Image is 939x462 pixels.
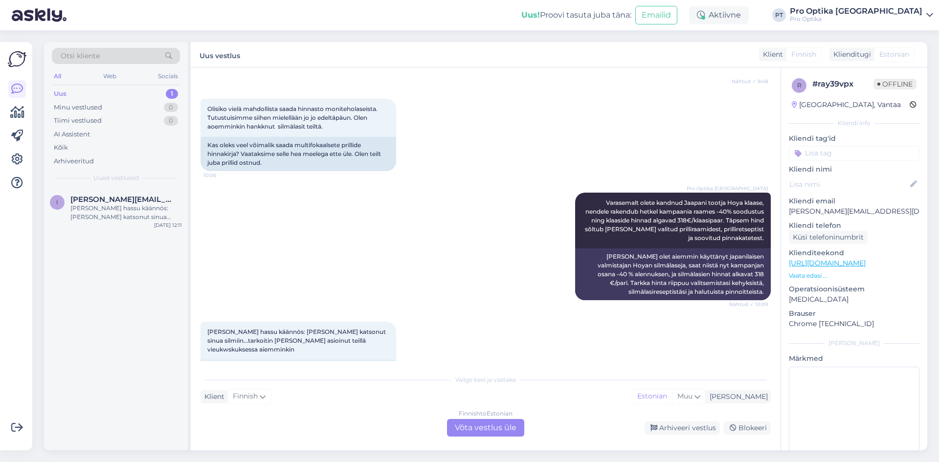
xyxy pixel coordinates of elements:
div: [DATE] 12:11 [154,221,182,229]
div: Pro Optika [GEOGRAPHIC_DATA] [790,7,922,15]
span: r [797,82,802,89]
p: Kliendi telefon [789,220,919,231]
div: Pro Optika [790,15,922,23]
div: Kas oleks veel võimalik saada multifokaalsete prillide hinnakirja? Vaataksime selle hea meelega e... [201,137,396,171]
div: Klient [201,392,224,402]
div: Klienditugi [829,49,871,60]
div: AI Assistent [54,130,90,139]
div: [PERSON_NAME] hassu käännös: [PERSON_NAME] katsonut sinua silmiin...tarkoitin [PERSON_NAME] asioi... [70,204,182,221]
span: Varasemalt olete kandnud Jaapani tootja Hoya klaase, nendele rakendub hetkel kampaania raames -40... [585,199,765,242]
div: Aktiivne [689,6,749,24]
label: Uus vestlus [200,48,240,61]
div: Blokeeri [724,421,771,435]
div: Uus [54,89,67,99]
p: Kliendi nimi [789,164,919,175]
div: Valige keel ja vastake [201,375,771,384]
div: # ray39vpx [812,78,873,90]
div: 0 [164,103,178,112]
input: Lisa nimi [789,179,908,190]
input: Lisa tag [789,146,919,160]
div: Socials [156,70,180,83]
span: Uued vestlused [93,174,139,182]
b: Uus! [521,10,540,20]
span: i [56,198,58,206]
span: Nähtud ✓ 9:48 [731,78,768,85]
span: 10:06 [203,172,240,179]
div: Proovi tasuta juba täna: [521,9,631,21]
div: Kliendi info [789,119,919,128]
p: Märkmed [789,353,919,364]
span: Finnish [233,391,258,402]
span: Otsi kliente [61,51,100,61]
img: Askly Logo [8,50,26,68]
span: Nähtud ✓ 10:09 [729,301,768,308]
div: Tiimi vestlused [54,116,102,126]
a: Pro Optika [GEOGRAPHIC_DATA]Pro Optika [790,7,933,23]
p: Kliendi email [789,196,919,206]
div: Kõik [54,143,68,153]
div: Seal oli naljakas tõlge: ma olen sulle silmiin...tarkoitin ma olen sinuga Vieukwskus varem äri aj... [201,360,396,385]
div: [PERSON_NAME] [706,392,768,402]
div: Web [101,70,118,83]
div: [GEOGRAPHIC_DATA], Vantaa [792,100,901,110]
p: [PERSON_NAME][EMAIL_ADDRESS][DOMAIN_NAME] [789,206,919,217]
div: All [52,70,63,83]
span: [PERSON_NAME] hassu käännös: [PERSON_NAME] katsonut sinua silmiin...tarkoitin [PERSON_NAME] asioi... [207,328,387,353]
p: [MEDICAL_DATA] [789,294,919,305]
p: Chrome [TECHNICAL_ID] [789,319,919,329]
div: Estonian [632,389,672,404]
p: Vaata edasi ... [789,271,919,280]
div: 1 [166,89,178,99]
div: Küsi telefoninumbrit [789,231,868,244]
button: Emailid [635,6,677,24]
div: 0 [164,116,178,126]
div: [PERSON_NAME] olet aiemmin käyttänyt japanilaisen valmistajan Hoyan silmälaseja, saat niistä nyt ... [575,248,771,300]
div: Võta vestlus üle [447,419,524,437]
a: [URL][DOMAIN_NAME] [789,259,866,267]
p: Klienditeekond [789,248,919,258]
p: Operatsioonisüsteem [789,284,919,294]
span: Offline [873,79,917,89]
span: Muu [677,392,693,400]
p: Kliendi tag'id [789,133,919,144]
div: Arhiveeritud [54,156,94,166]
p: Brauser [789,308,919,319]
div: [PERSON_NAME] [789,339,919,348]
span: Pro Optika [GEOGRAPHIC_DATA] [687,185,768,192]
span: Estonian [879,49,909,60]
span: Finnish [791,49,816,60]
div: Minu vestlused [54,103,102,112]
span: irma.takala71@gmail.com [70,195,172,204]
div: Klient [759,49,783,60]
div: Arhiveeri vestlus [645,421,720,435]
div: PT [772,8,786,22]
div: Finnish to Estonian [459,409,513,418]
span: Olisiko vielä mahdollista saada hinnasto moniteholaseista. Tutustuisimme siihen mielellään jo jo ... [207,105,379,130]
